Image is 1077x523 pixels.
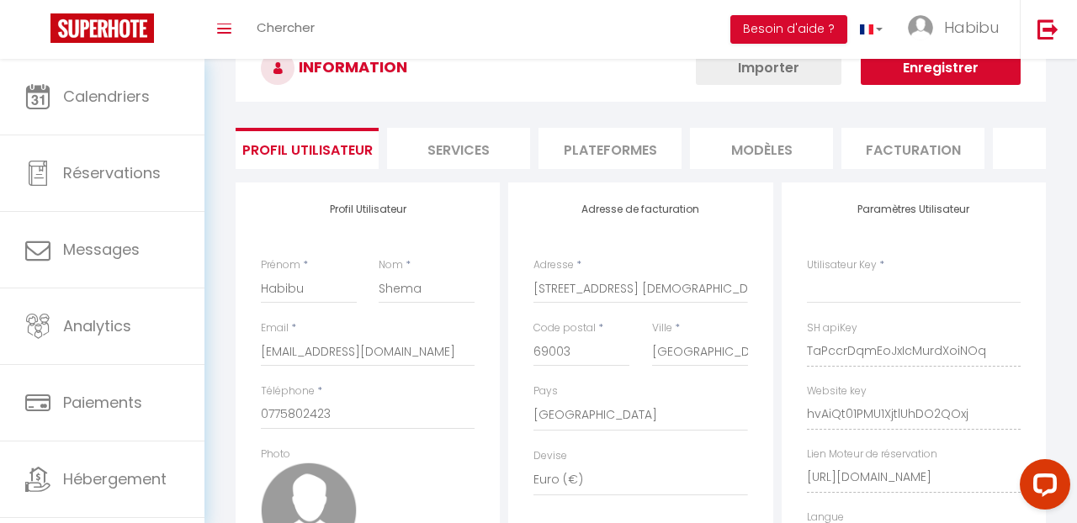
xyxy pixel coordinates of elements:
span: Réservations [63,162,161,183]
label: SH apiKey [807,320,857,336]
label: Website key [807,383,867,399]
button: Besoin d'aide ? [730,15,847,44]
li: Services [387,128,530,169]
li: MODÈLES [690,128,833,169]
label: Adresse [533,257,574,273]
span: Hébergement [63,468,167,489]
button: Importer [696,51,841,85]
label: Prénom [261,257,300,273]
label: Email [261,320,289,336]
span: Analytics [63,315,131,336]
li: Facturation [841,128,984,169]
label: Devise [533,448,567,464]
img: ... [908,15,933,40]
label: Photo [261,446,290,462]
span: Habibu [944,17,999,38]
img: Super Booking [50,13,154,43]
img: logout [1037,18,1058,40]
label: Lien Moteur de réservation [807,446,937,462]
h4: Adresse de facturation [533,203,747,215]
label: Pays [533,383,558,399]
button: Enregistrer [861,51,1021,85]
label: Utilisateur Key [807,257,877,273]
label: Nom [379,257,403,273]
li: Plateformes [538,128,682,169]
label: Téléphone [261,383,315,399]
h4: Paramètres Utilisateur [807,203,1021,215]
span: Messages [63,239,140,260]
li: Profil Utilisateur [236,128,379,169]
h4: Profil Utilisateur [261,203,475,215]
span: Chercher [257,18,315,36]
label: Ville [652,320,672,336]
span: Calendriers [63,86,150,107]
span: Paiements [63,392,142,413]
iframe: LiveChat chat widget [1006,452,1077,523]
label: Code postal [533,320,596,336]
h3: INFORMATION [236,34,1046,102]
